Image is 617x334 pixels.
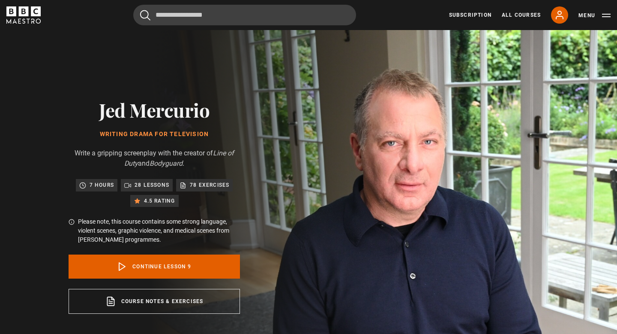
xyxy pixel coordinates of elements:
input: Search [133,5,356,25]
a: All Courses [502,11,541,19]
p: 4.5 rating [144,197,175,205]
h2: Jed Mercurio [69,99,240,121]
a: Continue lesson 9 [69,255,240,279]
p: 78 exercises [190,181,229,189]
svg: BBC Maestro [6,6,41,24]
p: 28 lessons [135,181,169,189]
button: Submit the search query [140,10,150,21]
a: Course notes & exercises [69,289,240,314]
p: Write a gripping screenplay with the creator of and . [69,148,240,169]
p: 7 hours [90,181,114,189]
h1: Writing Drama for Television [69,131,240,138]
p: Please note, this course contains some strong language, violent scenes, graphic violence, and med... [78,217,240,244]
a: Subscription [449,11,491,19]
i: Bodyguard [150,159,183,167]
button: Toggle navigation [578,11,611,20]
